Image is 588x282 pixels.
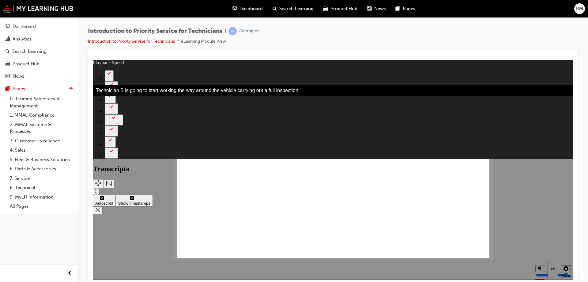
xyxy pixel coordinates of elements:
a: pages-iconPages [391,2,420,15]
li: eLearning Module View [181,38,226,45]
a: 7. Service [7,174,76,183]
span: learningRecordVerb_ATTEMPT-icon [228,27,237,35]
a: 8. Technical [7,183,76,192]
span: car-icon [6,61,10,67]
a: car-iconProduct Hub [318,2,362,15]
a: search-iconSearch Learning [268,2,318,15]
a: 6. Parts & Accessories [7,164,76,174]
span: news-icon [367,5,372,13]
a: News [2,71,76,82]
span: search-icon [273,5,277,13]
span: car-icon [323,5,328,13]
span: news-icon [6,74,10,79]
a: 1. MMAL Compliance [7,110,76,120]
span: up-icon [69,85,73,93]
img: mmal [3,5,73,13]
span: guage-icon [6,24,10,29]
div: Attempted [239,28,260,34]
button: Pages [2,83,76,95]
a: 0. Training Schedules & Management [7,94,76,110]
a: 2. MMAL Systems & Processes [7,120,76,136]
div: News [13,73,24,80]
a: Product Hub [2,58,76,70]
a: news-iconNews [362,2,391,15]
div: Pages [13,85,25,92]
span: RM [576,5,583,12]
span: chart-icon [6,37,10,42]
a: Search Learning [2,46,76,57]
a: 5. Fleet & Business Solutions [7,155,76,164]
span: pages-icon [396,5,400,13]
button: RM [574,3,585,14]
a: 9. MyLH Information [7,192,76,202]
div: 2 [15,16,18,21]
a: Analytics [2,33,76,45]
div: Product Hub [13,60,40,68]
a: 3. Customer Excellence [7,136,76,146]
a: Introduction to Priority Service for Technicians [88,39,175,44]
div: Dashboard [13,23,36,30]
span: guage-icon [232,5,237,13]
a: Dashboard [2,21,76,32]
a: guage-iconDashboard [228,2,268,15]
span: Dashboard [239,5,263,12]
span: News [374,5,386,12]
span: Search Learning [279,5,314,12]
button: DashboardAnalyticsSearch LearningProduct HubNews [2,20,76,83]
span: pages-icon [6,86,10,92]
a: 4. Sales [7,145,76,155]
span: Pages [403,5,415,12]
span: Introduction to Priority Service for Technicians [88,28,222,35]
a: All Pages [7,202,76,211]
span: prev-icon [67,270,72,277]
span: Product Hub [330,5,357,12]
span: search-icon [6,49,10,54]
span: | [225,28,226,35]
div: Analytics [13,36,32,43]
div: Search Learning [12,48,47,55]
button: 2 [12,10,21,21]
